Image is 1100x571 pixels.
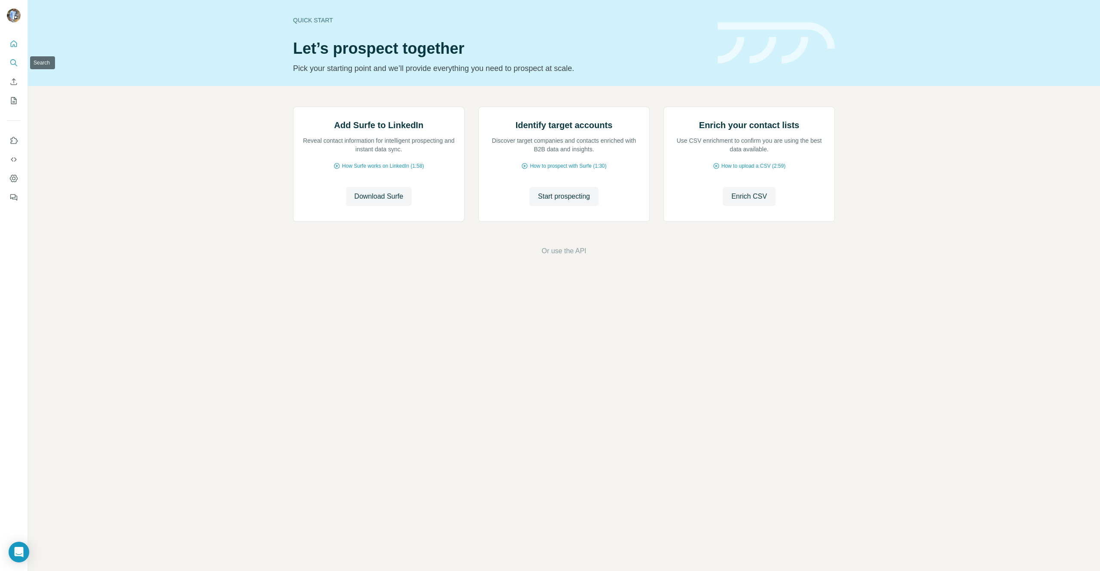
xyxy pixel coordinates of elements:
div: Open Intercom Messenger [9,542,29,562]
h1: Let’s prospect together [293,40,707,57]
button: Quick start [7,36,21,52]
p: Reveal contact information for intelligent prospecting and instant data sync. [302,136,455,153]
button: My lists [7,93,21,108]
span: Enrich CSV [731,191,767,202]
img: Avatar [7,9,21,22]
span: How to prospect with Surfe (1:30) [530,162,606,170]
h2: Enrich your contact lists [699,119,799,131]
h2: Identify target accounts [516,119,613,131]
img: banner [718,22,835,64]
button: Search [7,55,21,71]
button: Download Surfe [346,187,412,206]
button: Start prospecting [529,187,599,206]
p: Pick your starting point and we’ll provide everything you need to prospect at scale. [293,62,707,74]
span: Download Surfe [354,191,403,202]
button: Dashboard [7,171,21,186]
p: Discover target companies and contacts enriched with B2B data and insights. [487,136,641,153]
button: Use Surfe on LinkedIn [7,133,21,148]
button: Or use the API [541,246,586,256]
span: How to upload a CSV (2:59) [721,162,785,170]
button: Enrich CSV [723,187,776,206]
button: Enrich CSV [7,74,21,89]
button: Feedback [7,190,21,205]
button: Use Surfe API [7,152,21,167]
span: Start prospecting [538,191,590,202]
p: Use CSV enrichment to confirm you are using the best data available. [672,136,826,153]
span: How Surfe works on LinkedIn (1:58) [342,162,424,170]
h2: Add Surfe to LinkedIn [334,119,424,131]
div: Quick start [293,16,707,25]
